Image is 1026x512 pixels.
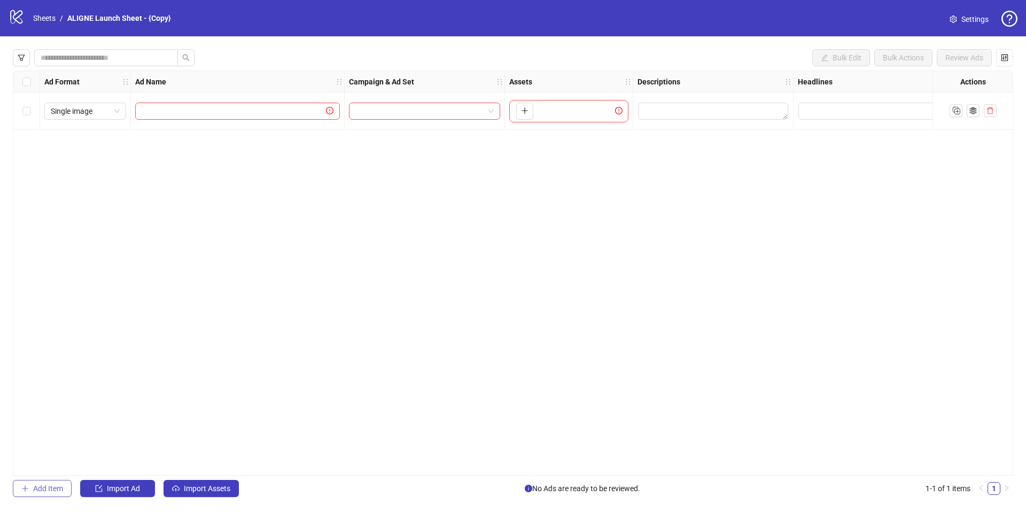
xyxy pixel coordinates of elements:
[341,71,344,92] div: Resize Ad Name column
[986,107,994,114] span: delete
[937,49,992,66] button: Review Ads
[790,71,793,92] div: Resize Descriptions column
[941,11,997,28] a: Settings
[184,484,230,493] span: Import Assets
[969,107,977,114] svg: ad template
[975,482,988,495] button: left
[502,71,504,92] div: Resize Campaign & Ad Set column
[798,76,833,88] strong: Headlines
[1001,54,1008,61] span: control
[343,78,351,86] span: holder
[792,78,799,86] span: holder
[525,483,640,494] span: No Ads are ready to be reviewed.
[1004,485,1010,491] span: right
[51,103,120,119] span: Single image
[630,71,633,92] div: Resize Assets column
[926,482,970,495] li: 1-1 of 1 items
[615,107,626,114] span: exclamation-circle
[521,107,528,114] span: plus
[336,78,343,86] span: holder
[349,76,414,88] strong: Campaign & Ad Set
[129,78,137,86] span: holder
[107,484,140,493] span: Import Ad
[975,482,988,495] li: Previous Page
[326,107,333,114] span: exclamation-circle
[503,78,511,86] span: holder
[182,54,190,61] span: search
[135,76,166,88] strong: Ad Name
[996,49,1013,66] button: Configure table settings
[988,483,1000,494] a: 1
[496,78,503,86] span: holder
[950,15,957,23] span: setting
[164,480,239,497] button: Import Assets
[31,12,58,24] a: Sheets
[638,76,680,88] strong: Descriptions
[784,78,792,86] span: holder
[509,76,532,88] strong: Assets
[13,92,40,130] div: Select row 1
[65,12,173,24] a: ALIGNE Launch Sheet - {Copy}
[960,76,986,88] strong: Actions
[798,102,949,120] div: Edit values
[951,105,961,115] svg: Duplicate
[988,482,1000,495] li: 1
[95,485,103,492] span: import
[978,485,984,491] span: left
[21,485,29,492] span: plus
[961,13,989,25] span: Settings
[516,103,533,120] button: Add
[874,49,932,66] button: Bulk Actions
[13,71,40,92] div: Select all rows
[1000,482,1013,495] button: right
[44,76,80,88] strong: Ad Format
[1000,482,1013,495] li: Next Page
[624,78,632,86] span: holder
[632,78,639,86] span: holder
[33,484,63,493] span: Add Item
[128,71,130,92] div: Resize Ad Format column
[525,485,532,492] span: info-circle
[638,102,789,120] div: Edit values
[812,49,870,66] button: Bulk Edit
[18,54,25,61] span: filter
[60,12,63,24] li: /
[172,485,180,492] span: cloud-upload
[1001,11,1017,27] span: question-circle
[13,480,72,497] button: Add Item
[122,78,129,86] span: holder
[80,480,155,497] button: Import Ad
